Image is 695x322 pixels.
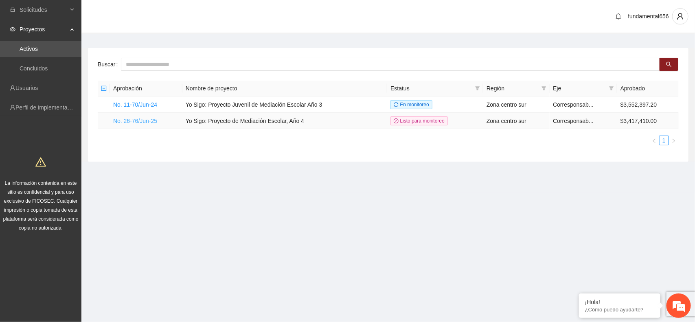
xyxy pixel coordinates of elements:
span: fundamental656 [628,13,669,20]
span: Eje [553,84,606,93]
div: ¡Hola! [585,299,654,305]
th: Nombre de proyecto [182,81,387,96]
td: Yo Sigo: Proyecto Juvenil de Mediación Escolar Año 3 [182,96,387,113]
span: filter [609,86,614,91]
p: ¿Cómo puedo ayudarte? [585,307,654,313]
span: Corresponsab... [553,101,594,108]
li: 1 [659,136,669,145]
span: filter [607,82,616,94]
span: La información contenida en este sitio es confidencial y para uso exclusivo de FICOSEC. Cualquier... [3,180,79,231]
span: Proyectos [20,21,68,37]
span: eye [10,26,15,32]
span: warning [35,157,46,167]
span: Corresponsab... [553,118,594,124]
div: Minimizar ventana de chat en vivo [134,4,153,24]
span: filter [474,82,482,94]
button: left [649,136,659,145]
textarea: Escriba su mensaje y pulse “Intro” [4,222,155,251]
a: Activos [20,46,38,52]
span: filter [542,86,546,91]
span: sync [394,102,399,107]
span: left [652,138,657,143]
a: Concluidos [20,65,48,72]
span: filter [540,82,548,94]
span: user [673,13,688,20]
span: search [666,61,672,68]
a: Perfil de implementadora [15,104,79,111]
button: user [672,8,688,24]
span: minus-square [101,85,107,91]
td: Yo Sigo: Proyecto de Mediación Escolar, Año 4 [182,113,387,129]
th: Aprobado [617,81,679,96]
li: Previous Page [649,136,659,145]
a: 1 [660,136,669,145]
span: Solicitudes [20,2,68,18]
li: Next Page [669,136,679,145]
div: Chatee con nosotros ahora [42,42,137,52]
button: bell [612,10,625,23]
span: inbox [10,7,15,13]
span: Estatus [390,84,472,93]
button: search [660,58,678,71]
span: right [671,138,676,143]
a: Usuarios [15,85,38,91]
td: Zona centro sur [483,96,550,113]
span: En monitoreo [390,100,432,109]
td: $3,417,410.00 [617,113,679,129]
a: No. 11-70/Jun-24 [113,101,157,108]
label: Buscar [98,58,121,71]
span: bell [612,13,625,20]
button: right [669,136,679,145]
span: check-circle [394,118,399,123]
a: No. 26-76/Jun-25 [113,118,157,124]
span: Región [487,84,538,93]
span: filter [475,86,480,91]
td: $3,552,397.20 [617,96,679,113]
td: Zona centro sur [483,113,550,129]
span: Listo para monitoreo [390,116,448,125]
span: Estamos en línea. [47,109,112,191]
th: Aprobación [110,81,182,96]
